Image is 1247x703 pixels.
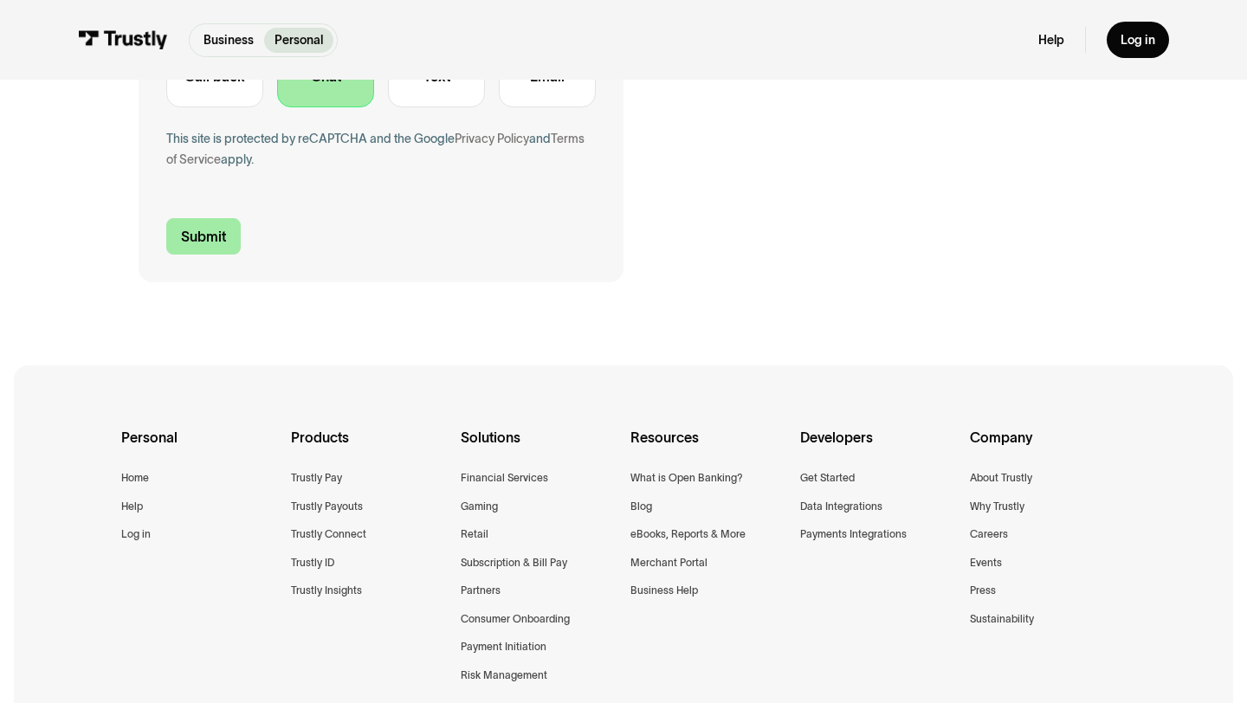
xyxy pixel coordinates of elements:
div: Resources [630,426,786,469]
a: Trustly Payouts [291,498,363,516]
div: Log in [1121,32,1155,48]
a: Home [121,469,149,487]
a: Sustainability [970,610,1034,629]
a: Events [970,554,1002,572]
div: Products [291,426,447,469]
a: Trustly ID [291,554,334,572]
a: Trustly Insights [291,582,362,600]
a: Business [193,28,264,53]
a: Financial Services [461,469,548,487]
a: What is Open Banking? [630,469,743,487]
ul: Language list [35,676,104,697]
a: Business Help [630,582,698,600]
a: Trustly Pay [291,469,342,487]
a: Subscription & Bill Pay [461,554,567,572]
a: Partners [461,582,501,600]
a: Payments Integrations [800,526,907,544]
a: Consumer Onboarding [461,610,570,629]
aside: Language selected: English (United States) [17,675,104,697]
div: Developers [800,426,956,469]
a: Gaming [461,498,498,516]
a: Retail [461,526,488,544]
a: Data Integrations [800,498,882,516]
a: Log in [1107,22,1169,58]
a: Help [1038,32,1064,48]
div: Company [970,426,1126,469]
a: Privacy Policy [455,132,529,145]
input: Submit [166,218,241,255]
p: Business [204,31,254,49]
a: Log in [121,526,151,544]
a: Press [970,582,996,600]
a: About Trustly [970,469,1032,487]
a: Careers [970,526,1008,544]
a: Personal [264,28,333,53]
a: Why Trustly [970,498,1024,516]
a: Merchant Portal [630,554,707,572]
a: Payment Initiation [461,638,546,656]
p: Personal [275,31,323,49]
a: Get Started [800,469,855,487]
div: Solutions [461,426,617,469]
a: Help [121,498,143,516]
img: Trustly Logo [78,30,168,49]
a: Risk Management [461,667,547,685]
div: Personal [121,426,277,469]
div: This site is protected by reCAPTCHA and the Google and apply. [166,128,596,170]
a: Blog [630,498,652,516]
a: eBooks, Reports & More [630,526,746,544]
a: Trustly Connect [291,526,366,544]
